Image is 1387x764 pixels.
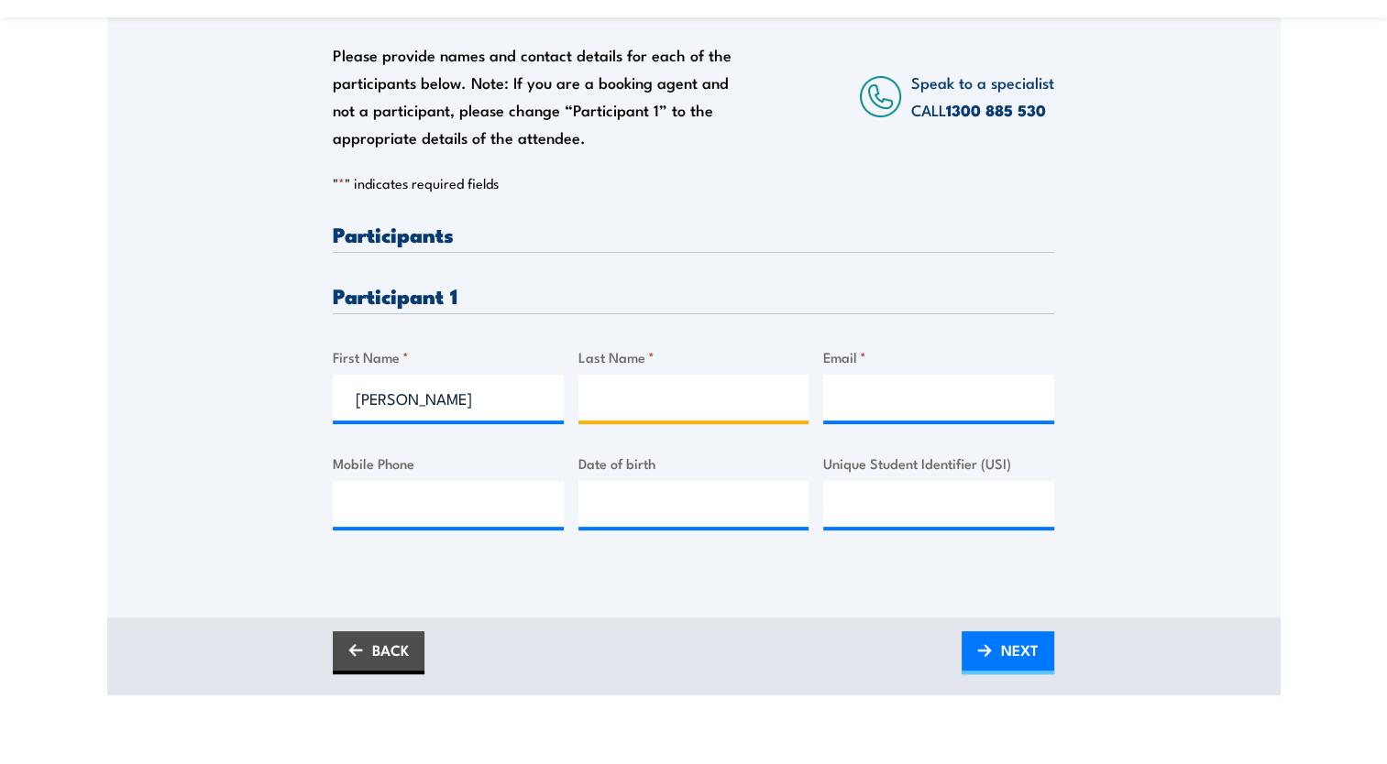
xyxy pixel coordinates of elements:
[946,98,1046,122] a: 1300 885 530
[333,453,564,474] label: Mobile Phone
[578,346,809,367] label: Last Name
[823,346,1054,367] label: Email
[1001,626,1039,674] span: NEXT
[333,346,564,367] label: First Name
[962,631,1054,674] a: NEXT
[333,285,1054,306] h3: Participant 1
[333,41,749,151] div: Please provide names and contact details for each of the participants below. Note: If you are a b...
[333,631,424,674] a: BACK
[911,71,1054,121] span: Speak to a specialist CALL
[333,224,1054,245] h3: Participants
[333,174,1054,192] p: " " indicates required fields
[578,453,809,474] label: Date of birth
[823,453,1054,474] label: Unique Student Identifier (USI)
